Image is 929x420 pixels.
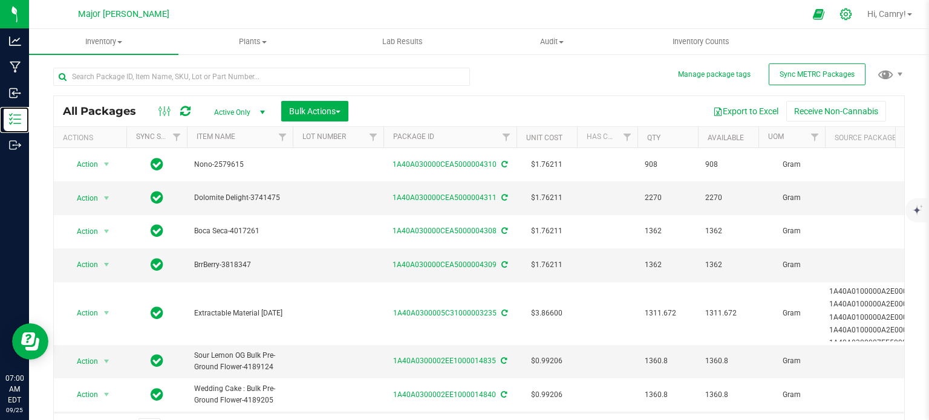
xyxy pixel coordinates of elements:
[645,308,691,319] span: 1311.672
[5,405,24,415] p: 09/25
[766,192,818,204] span: Gram
[517,215,577,248] td: $1.76211
[289,106,341,116] span: Bulk Actions
[766,225,818,237] span: Gram
[517,282,577,345] td: $3.86600
[63,105,148,118] span: All Packages
[151,156,163,173] span: In Sync
[705,192,751,204] span: 2270
[12,323,48,360] iframe: Resource center
[151,352,163,369] span: In Sync
[769,63,865,85] button: Sync METRC Packages
[678,69,751,80] button: Manage package tags
[5,373,24,405] p: 07:00 AM EDT
[656,36,746,47] span: Inventory Counts
[705,159,751,170] span: 908
[178,29,328,54] a: Plants
[768,132,784,141] a: UOM
[99,353,114,370] span: select
[66,305,99,321] span: Action
[99,156,114,173] span: select
[500,160,507,169] span: Sync from Compliance System
[194,159,285,170] span: Nono-2579615
[517,148,577,181] td: $1.76211
[194,383,285,406] span: Wedding Cake : Bulk Pre-Ground Flower-4189205
[645,389,691,401] span: 1360.8
[708,134,744,142] a: Available
[867,9,906,19] span: Hi, Camry!
[705,355,751,367] span: 1360.8
[197,132,235,141] a: Item Name
[499,357,507,365] span: Sync from Compliance System
[99,256,114,273] span: select
[151,386,163,403] span: In Sync
[53,68,470,86] input: Search Package ID, Item Name, SKU, Lot or Part Number...
[29,36,178,47] span: Inventory
[618,127,637,147] a: Filter
[705,389,751,401] span: 1360.8
[151,222,163,239] span: In Sync
[805,2,832,26] span: Open Ecommerce Menu
[99,223,114,240] span: select
[393,260,497,269] a: 1A40A030000CEA5000004309
[78,9,169,19] span: Major [PERSON_NAME]
[705,101,786,121] button: Export to Excel
[194,192,285,204] span: Dolomite Delight-3741475
[780,70,855,79] span: Sync METRC Packages
[645,259,691,271] span: 1362
[66,190,99,207] span: Action
[393,309,497,317] a: 1A40A0300005C31000003235
[500,193,507,202] span: Sync from Compliance System
[577,127,637,148] th: Has COA
[517,181,577,215] td: $1.76211
[9,61,21,73] inline-svg: Manufacturing
[66,156,99,173] span: Action
[645,192,691,204] span: 2270
[99,305,114,321] span: select
[136,132,183,141] a: Sync Status
[645,225,691,237] span: 1362
[9,35,21,47] inline-svg: Analytics
[151,256,163,273] span: In Sync
[838,8,855,21] div: Manage settings
[66,386,99,403] span: Action
[9,113,21,125] inline-svg: Inventory
[302,132,346,141] a: Lot Number
[500,227,507,235] span: Sync from Compliance System
[393,227,497,235] a: 1A40A030000CEA5000004308
[766,308,818,319] span: Gram
[194,225,285,237] span: Boca Seca-4017261
[393,390,496,399] a: 1A40A0300002EE1000014840
[393,357,496,365] a: 1A40A0300002EE1000014835
[63,134,122,142] div: Actions
[66,256,99,273] span: Action
[9,87,21,99] inline-svg: Inbound
[766,389,818,401] span: Gram
[477,29,627,54] a: Audit
[363,127,383,147] a: Filter
[517,248,577,282] td: $1.76211
[151,189,163,206] span: In Sync
[517,345,577,378] td: $0.99206
[151,305,163,321] span: In Sync
[645,355,691,367] span: 1360.8
[328,29,477,54] a: Lab Results
[99,386,114,403] span: select
[273,127,293,147] a: Filter
[9,139,21,151] inline-svg: Outbound
[517,378,577,412] td: $0.99206
[29,29,178,54] a: Inventory
[705,225,751,237] span: 1362
[393,132,434,141] a: Package ID
[281,101,348,121] button: Bulk Actions
[194,350,285,373] span: Sour Lemon OG Bulk Pre-Ground Flower-4189124
[500,309,507,317] span: Sync from Compliance System
[66,223,99,240] span: Action
[478,36,626,47] span: Audit
[805,127,825,147] a: Filter
[194,259,285,271] span: BrrBerry-3818347
[705,308,751,319] span: 1311.672
[366,36,439,47] span: Lab Results
[705,259,751,271] span: 1362
[194,308,285,319] span: Extractable Material [DATE]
